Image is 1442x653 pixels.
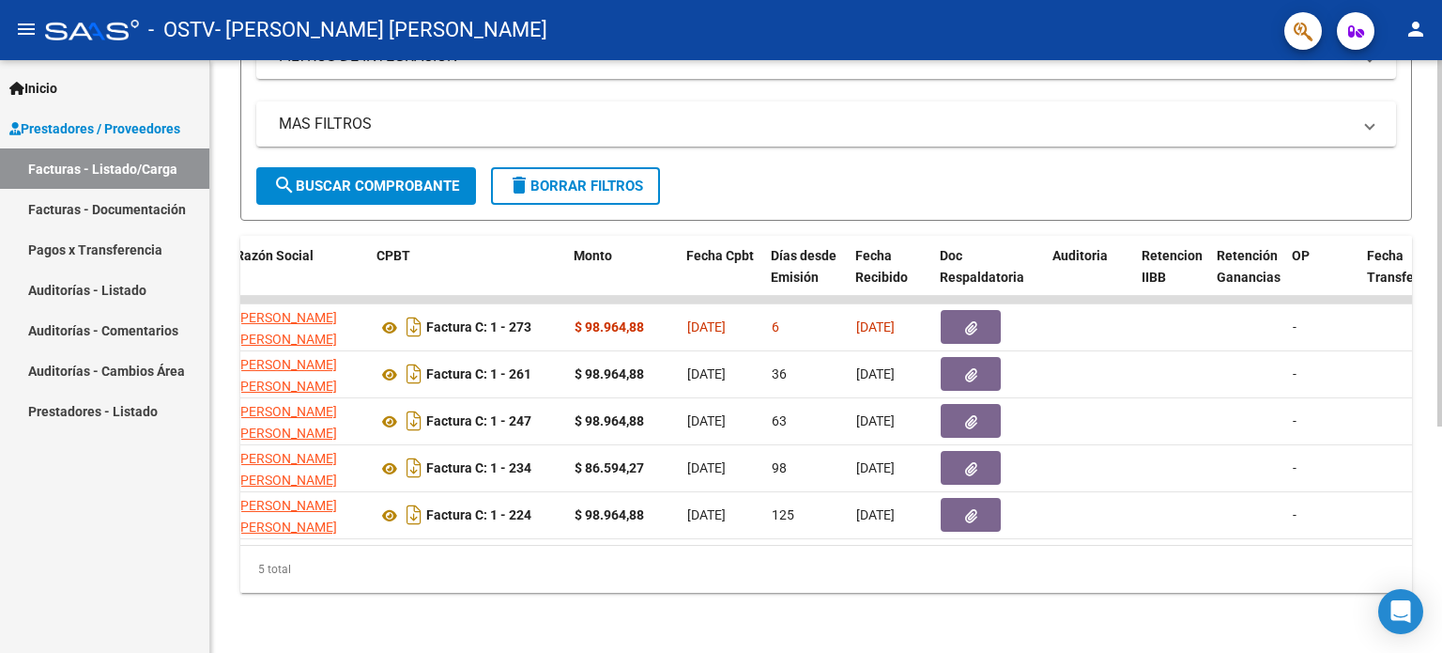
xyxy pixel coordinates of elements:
[426,508,531,523] strong: Factura C: 1 - 224
[1404,18,1427,40] mat-icon: person
[256,101,1396,147] mat-expansion-panel-header: MAS FILTROS
[856,460,895,475] span: [DATE]
[1293,460,1296,475] span: -
[772,460,787,475] span: 98
[228,236,369,319] datatable-header-cell: Razón Social
[237,401,362,441] div: 27305052596
[369,236,566,319] datatable-header-cell: CPBT
[1293,366,1296,381] span: -
[687,460,726,475] span: [DATE]
[1134,236,1209,319] datatable-header-cell: Retencion IIBB
[856,507,895,522] span: [DATE]
[402,312,426,342] i: Descargar documento
[508,178,643,194] span: Borrar Filtros
[679,236,763,319] datatable-header-cell: Fecha Cpbt
[402,406,426,436] i: Descargar documento
[1367,248,1437,285] span: Fecha Transferido
[763,236,848,319] datatable-header-cell: Días desde Emisión
[1209,236,1284,319] datatable-header-cell: Retención Ganancias
[686,248,754,263] span: Fecha Cpbt
[1292,248,1310,263] span: OP
[771,248,836,285] span: Días desde Emisión
[575,319,644,334] strong: $ 98.964,88
[15,18,38,40] mat-icon: menu
[1293,413,1296,428] span: -
[426,461,531,476] strong: Factura C: 1 - 234
[772,366,787,381] span: 36
[772,507,794,522] span: 125
[1217,248,1281,285] span: Retención Ganancias
[9,118,180,139] span: Prestadores / Proveedores
[491,167,660,205] button: Borrar Filtros
[237,451,337,488] span: [PERSON_NAME] [PERSON_NAME]
[240,546,1412,593] div: 5 total
[9,78,57,99] span: Inicio
[932,236,1045,319] datatable-header-cell: Doc Respaldatoria
[426,414,531,429] strong: Factura C: 1 - 247
[574,248,612,263] span: Monto
[237,310,337,347] span: [PERSON_NAME] [PERSON_NAME]
[687,413,726,428] span: [DATE]
[848,236,932,319] datatable-header-cell: Fecha Recibido
[772,413,787,428] span: 63
[426,320,531,335] strong: Factura C: 1 - 273
[575,507,644,522] strong: $ 98.964,88
[236,248,314,263] span: Razón Social
[237,404,337,441] span: [PERSON_NAME] [PERSON_NAME]
[237,448,362,488] div: 27305052596
[508,174,530,196] mat-icon: delete
[273,174,296,196] mat-icon: search
[402,359,426,389] i: Descargar documento
[687,319,726,334] span: [DATE]
[402,453,426,483] i: Descargar documento
[1052,248,1108,263] span: Auditoria
[856,319,895,334] span: [DATE]
[148,9,215,51] span: - OSTV
[215,9,547,51] span: - [PERSON_NAME] [PERSON_NAME]
[279,114,1351,134] mat-panel-title: MAS FILTROS
[940,248,1024,285] span: Doc Respaldatoria
[273,178,459,194] span: Buscar Comprobante
[376,248,410,263] span: CPBT
[856,366,895,381] span: [DATE]
[1293,507,1296,522] span: -
[237,354,362,394] div: 27305052596
[687,507,726,522] span: [DATE]
[1293,319,1296,334] span: -
[237,495,362,535] div: 27305052596
[256,167,476,205] button: Buscar Comprobante
[1045,236,1134,319] datatable-header-cell: Auditoria
[426,367,531,382] strong: Factura C: 1 - 261
[687,366,726,381] span: [DATE]
[1142,248,1203,285] span: Retencion IIBB
[772,319,779,334] span: 6
[575,460,644,475] strong: $ 86.594,27
[237,498,337,535] span: [PERSON_NAME] [PERSON_NAME]
[856,413,895,428] span: [DATE]
[1284,236,1359,319] datatable-header-cell: OP
[855,248,908,285] span: Fecha Recibido
[237,307,362,347] div: 27305052596
[566,236,679,319] datatable-header-cell: Monto
[575,366,644,381] strong: $ 98.964,88
[237,357,337,394] span: [PERSON_NAME] [PERSON_NAME]
[1378,589,1423,634] div: Open Intercom Messenger
[575,413,644,428] strong: $ 98.964,88
[402,500,426,530] i: Descargar documento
